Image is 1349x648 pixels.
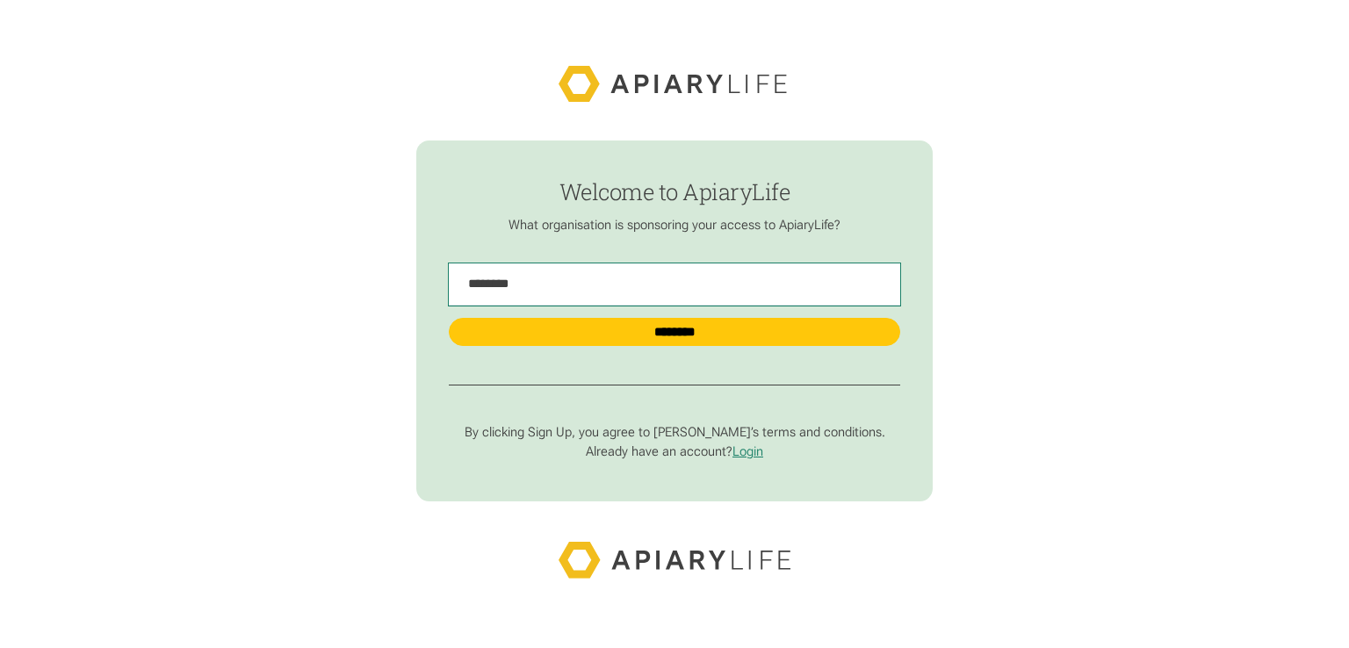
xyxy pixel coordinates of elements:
[449,443,900,459] p: Already have an account?
[416,140,933,502] form: find-employer
[449,217,900,233] p: What organisation is sponsoring your access to ApiaryLife?
[449,179,900,204] h1: Welcome to ApiaryLife
[449,424,900,440] p: By clicking Sign Up, you agree to [PERSON_NAME]’s terms and conditions.
[732,443,763,459] a: Login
